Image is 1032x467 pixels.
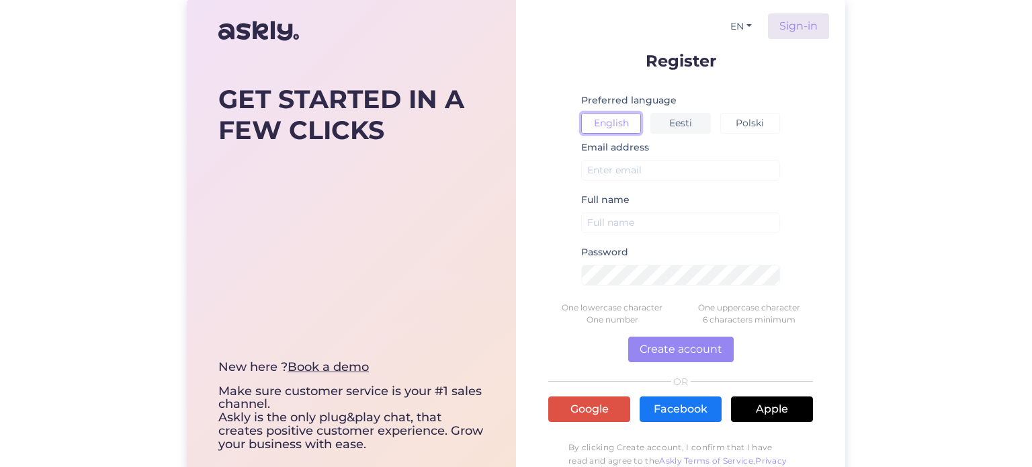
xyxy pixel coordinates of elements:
[671,377,691,386] span: OR
[581,245,628,259] label: Password
[218,15,299,47] img: Askly
[659,456,753,466] a: Askly Terms of Service
[544,314,681,326] div: One number
[581,212,780,233] input: Full name
[731,396,813,422] a: Apple
[544,302,681,314] div: One lowercase character
[581,160,780,181] input: Enter email
[681,314,818,326] div: 6 characters minimum
[720,113,780,134] button: Polski
[548,52,813,69] p: Register
[581,93,677,108] label: Preferred language
[218,84,484,145] div: GET STARTED IN A FEW CLICKS
[650,113,710,134] button: Eesti
[218,361,484,452] div: Make sure customer service is your #1 sales channel. Askly is the only plug&play chat, that creat...
[628,337,734,362] button: Create account
[218,361,484,374] div: New here ?
[548,396,630,422] a: Google
[681,302,818,314] div: One uppercase character
[640,396,722,422] a: Facebook
[725,17,757,36] button: EN
[581,113,641,134] button: English
[581,140,649,155] label: Email address
[581,193,630,207] label: Full name
[768,13,829,39] a: Sign-in
[288,359,369,374] a: Book a demo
